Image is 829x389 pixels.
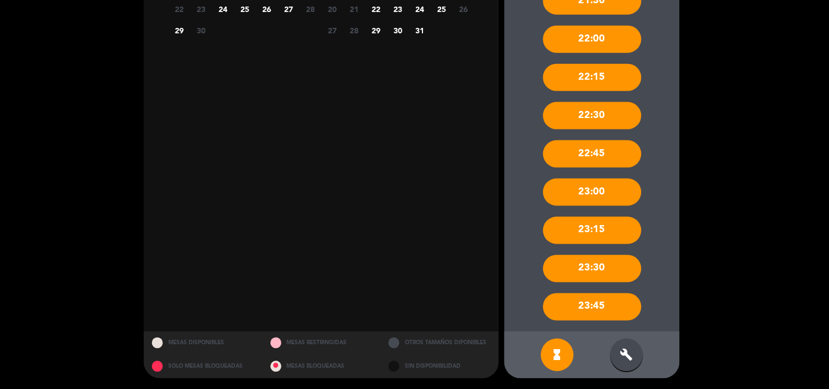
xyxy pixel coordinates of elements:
div: MESAS BLOQUEADAS [262,355,381,379]
div: 22:00 [543,26,642,53]
span: 29 [367,21,385,39]
div: 23:45 [543,293,642,321]
div: SIN DISPONIBILIDAD [380,355,499,379]
div: 23:00 [543,179,642,206]
div: 23:15 [543,217,642,244]
div: 22:45 [543,140,642,168]
i: build [620,349,633,362]
span: 28 [345,21,363,39]
div: 22:30 [543,102,642,129]
span: 27 [324,21,342,39]
span: 29 [170,21,189,39]
span: 30 [389,21,407,39]
div: 23:30 [543,255,642,282]
div: SOLO MESAS BLOQUEADAS [144,355,262,379]
div: MESAS DISPONIBLES [144,332,262,355]
i: hourglass_full [551,349,564,362]
div: OTROS TAMAÑOS DIPONIBLES [380,332,499,355]
span: 31 [411,21,429,39]
span: 30 [192,21,210,39]
div: 22:15 [543,64,642,91]
div: MESAS RESTRINGIDAS [262,332,381,355]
